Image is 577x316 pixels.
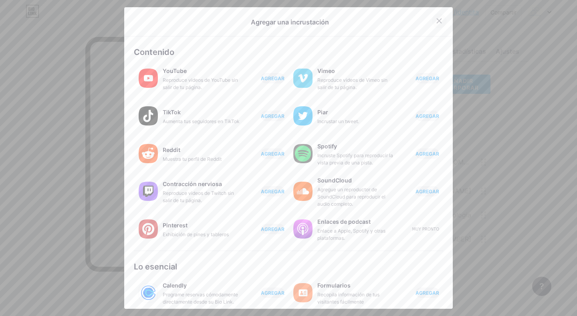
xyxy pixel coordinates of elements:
font: Reproduce videos de Twitch sin salir de tu página. [163,190,234,203]
font: Aumenta tus seguidores en TikTok [163,118,240,124]
button: AGREGAR [261,148,284,159]
font: Reproduce videos de Vimeo sin salir de tu página. [317,77,387,90]
img: Pinterest [139,219,158,239]
font: Enlaces de podcast [317,218,371,225]
font: AGREGAR [261,290,284,296]
img: YouTube [139,69,158,88]
font: Enlace a Apple, Spotify y otras plataformas. [317,228,385,241]
img: Reddit [139,144,158,163]
button: AGREGAR [261,288,284,298]
font: SoundCloud [317,177,352,184]
button: AGREGAR [416,186,439,196]
font: Reddit [163,146,180,153]
font: Formularios [317,282,351,289]
button: AGREGAR [261,73,284,83]
button: AGREGAR [416,148,439,159]
font: AGREGAR [416,75,439,81]
button: AGREGAR [416,288,439,298]
button: AGREGAR [261,111,284,121]
font: Recopila información de tus visitantes fácilmente [317,292,379,305]
img: Tik Tok [139,106,158,126]
font: AGREGAR [261,113,284,119]
font: Agregue un reproductor de SoundCloud para reproducir el audio completo. [317,186,385,207]
font: Calendly [163,282,187,289]
font: AGREGAR [416,188,439,194]
font: AGREGAR [261,151,284,157]
font: Exhibición de pines y tableros [163,231,229,237]
button: AGREGAR [416,73,439,83]
font: Incruste Spotify para reproducir la vista previa de una pista. [317,152,393,166]
font: Incrustar un tweet. [317,118,359,124]
button: AGREGAR [416,111,439,121]
font: AGREGAR [416,113,439,119]
font: Piar [317,109,328,115]
font: Vimeo [317,67,335,74]
font: AGREGAR [261,226,284,232]
font: Spotify [317,143,337,150]
img: gorjeo [293,106,313,126]
img: enlaces de podcast [293,219,313,239]
img: nube de sonido [293,182,313,201]
font: Pinterest [163,222,188,229]
font: Reproduce videos de YouTube sin salir de tu página. [163,77,238,90]
font: Contenido [134,47,174,57]
font: Contracción nerviosa [163,180,222,187]
img: calendly [139,283,158,302]
font: AGREGAR [416,290,439,296]
img: contracción nerviosa [139,182,158,201]
font: Muestra tu perfil de Reddit [163,156,222,162]
font: YouTube [163,67,187,74]
font: AGREGAR [261,188,284,194]
font: AGREGAR [261,75,284,81]
font: Programe reservas cómodamente directamente desde su Bio Link. [163,292,238,305]
img: formularios [293,283,313,302]
font: Lo esencial [134,262,177,271]
button: AGREGAR [261,224,284,234]
img: Vimeo [293,69,313,88]
button: AGREGAR [261,186,284,196]
font: Agregar una incrustación [251,18,329,26]
font: AGREGAR [416,151,439,157]
font: Muy pronto [412,227,439,231]
font: TikTok [163,109,181,115]
img: Spotify [293,144,313,163]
